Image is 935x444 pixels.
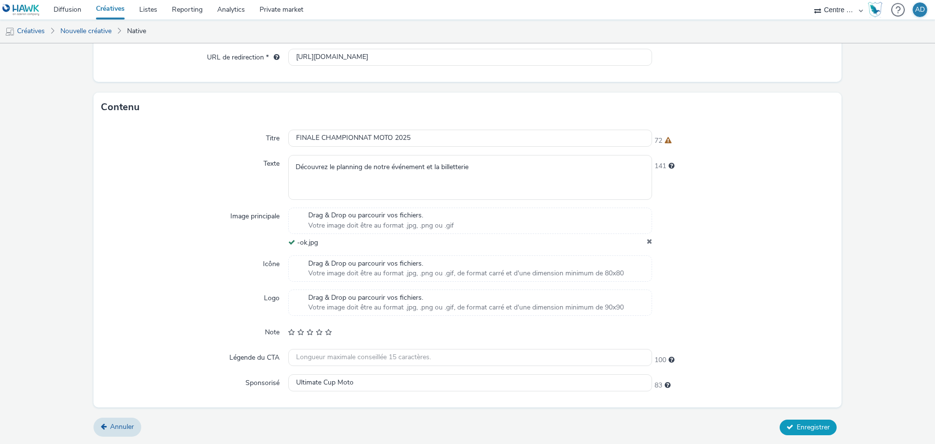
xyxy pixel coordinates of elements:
[665,136,672,146] div: Longueur maximale conseillée 25 caractères.
[654,381,662,390] span: 83
[654,355,666,365] span: 100
[308,221,454,231] span: Votre image doit être au format .jpg, .png ou .gif
[261,324,283,337] label: Note
[288,349,652,366] input: Longueur maximale conseillée 15 caractères.
[122,19,151,43] a: Native
[242,374,283,388] label: Sponsorisé
[669,355,674,365] div: Longueur maximale conseillée 15 caractères.
[654,161,666,171] span: 141
[308,211,454,220] span: Drag & Drop ou parcourir vos fichiers.
[110,422,134,431] span: Annuler
[297,238,318,247] span: -ok.jpg
[226,208,283,221] label: Image principale
[654,136,662,146] span: 72
[2,4,40,16] img: undefined Logo
[868,2,886,18] a: Hawk Academy
[260,290,283,303] label: Logo
[308,303,624,312] span: Votre image doit être au format .jpg, .png ou .gif, de format carré et d'une dimension minimum de...
[308,293,624,303] span: Drag & Drop ou parcourir vos fichiers.
[288,130,652,147] input: Longueur maximale conseillée 25 caractères.
[665,381,671,390] div: Longueur maximale conseillée 100 caractères.
[669,161,674,171] div: Longueur maximale conseillée 100 caractères.
[915,2,925,17] div: AD
[288,374,652,391] input: Sponsorisé
[269,53,280,62] div: L'URL de redirection sera utilisée comme URL de validation avec certains SSP et ce sera l'URL de ...
[203,49,283,62] label: URL de redirection *
[5,27,15,37] img: mobile
[288,155,652,199] textarea: Découvrez le planning de notre événement et la billetterie
[259,255,283,269] label: Icône
[56,19,116,43] a: Nouvelle créative
[308,269,624,278] span: Votre image doit être au format .jpg, .png ou .gif, de format carré et d'une dimension minimum de...
[93,418,141,436] a: Annuler
[797,423,830,432] span: Enregistrer
[868,2,882,18] img: Hawk Academy
[308,259,624,269] span: Drag & Drop ou parcourir vos fichiers.
[225,349,283,363] label: Légende du CTA
[262,130,283,143] label: Titre
[288,49,652,66] input: url...
[101,100,140,115] h3: Contenu
[260,155,283,169] label: Texte
[780,420,837,435] button: Enregistrer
